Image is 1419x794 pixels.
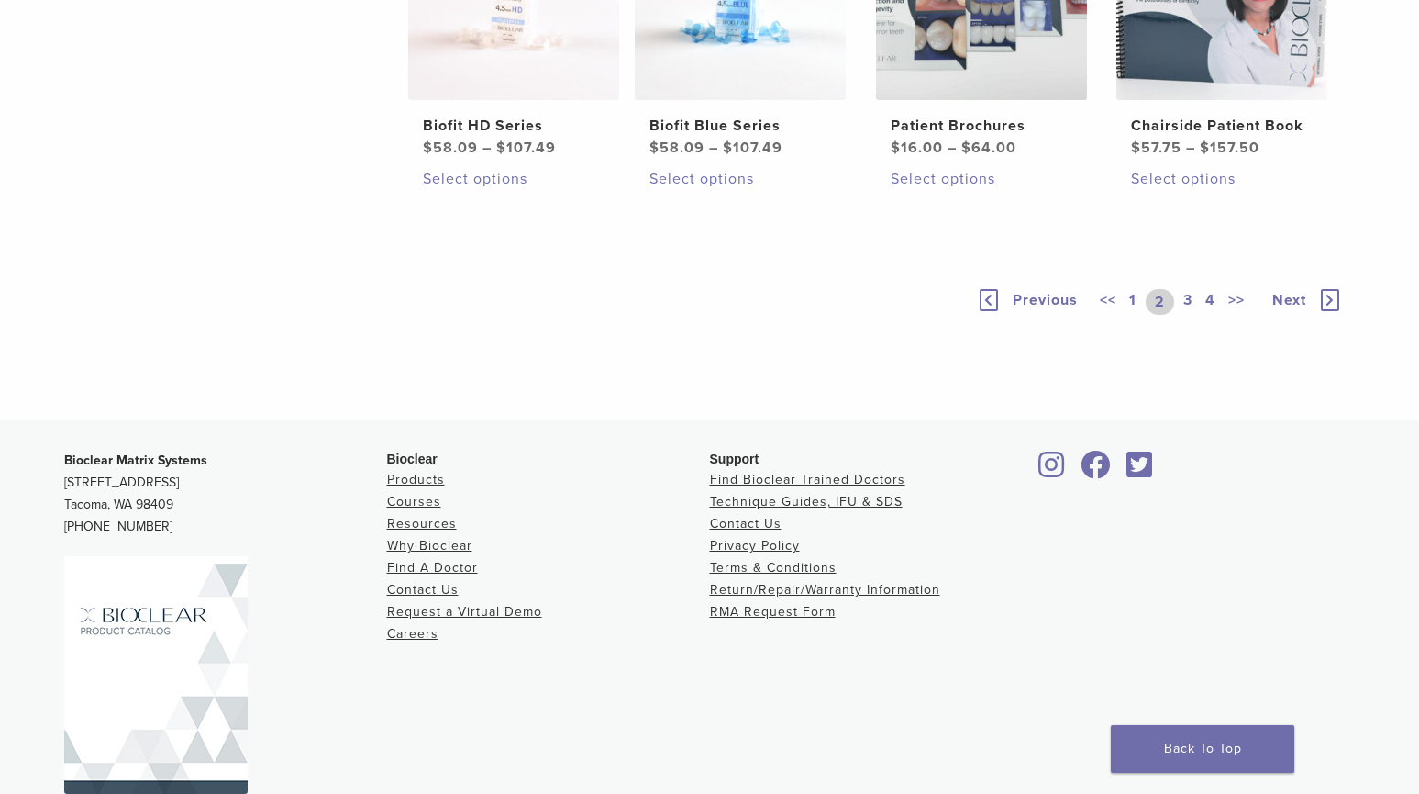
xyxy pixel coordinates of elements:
span: Previous [1013,291,1078,309]
span: $ [649,139,660,157]
a: Resources [387,516,457,531]
a: Why Bioclear [387,538,472,554]
bdi: 64.00 [961,139,1016,157]
span: $ [423,139,433,157]
a: Find A Doctor [387,560,478,576]
a: Courses [387,494,441,509]
bdi: 16.00 [891,139,943,157]
bdi: 58.09 [649,139,704,157]
span: Support [710,452,759,466]
span: Next [1272,291,1306,309]
a: Select options for “Patient Brochures” [891,168,1072,190]
img: Bioclear [64,556,248,794]
bdi: 157.50 [1200,139,1259,157]
a: 1 [1125,289,1140,315]
a: << [1096,289,1120,315]
h2: Chairside Patient Book [1131,115,1313,137]
a: 3 [1180,289,1196,315]
a: Find Bioclear Trained Doctors [710,472,905,487]
span: $ [891,139,901,157]
a: Careers [387,626,438,642]
a: 2 [1146,289,1174,315]
span: – [948,139,957,157]
a: Request a Virtual Demo [387,604,542,620]
a: Select options for “Chairside Patient Book” [1131,168,1313,190]
bdi: 57.75 [1131,139,1181,157]
span: $ [723,139,733,157]
span: $ [1131,139,1141,157]
a: Bioclear [1075,462,1117,480]
h2: Biofit HD Series [423,115,604,137]
span: – [709,139,718,157]
h2: Biofit Blue Series [649,115,831,137]
bdi: 58.09 [423,139,478,157]
span: $ [1200,139,1210,157]
bdi: 107.49 [496,139,556,157]
a: 4 [1202,289,1219,315]
span: – [482,139,492,157]
a: Return/Repair/Warranty Information [710,582,940,598]
strong: Bioclear Matrix Systems [64,453,207,468]
bdi: 107.49 [723,139,782,157]
p: [STREET_ADDRESS] Tacoma, WA 98409 [PHONE_NUMBER] [64,450,387,538]
span: Bioclear [387,452,438,466]
span: – [1186,139,1195,157]
a: Select options for “Biofit Blue Series” [649,168,831,190]
span: $ [496,139,506,157]
a: Bioclear [1033,462,1071,480]
a: Contact Us [710,516,782,531]
a: Terms & Conditions [710,560,837,576]
a: Products [387,472,445,487]
span: $ [961,139,971,157]
a: Back To Top [1111,725,1294,773]
h2: Patient Brochures [891,115,1072,137]
a: >> [1225,289,1248,315]
a: Select options for “Biofit HD Series” [423,168,604,190]
a: Bioclear [1121,462,1159,480]
a: Privacy Policy [710,538,800,554]
a: Contact Us [387,582,459,598]
a: Technique Guides, IFU & SDS [710,494,903,509]
a: RMA Request Form [710,604,836,620]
